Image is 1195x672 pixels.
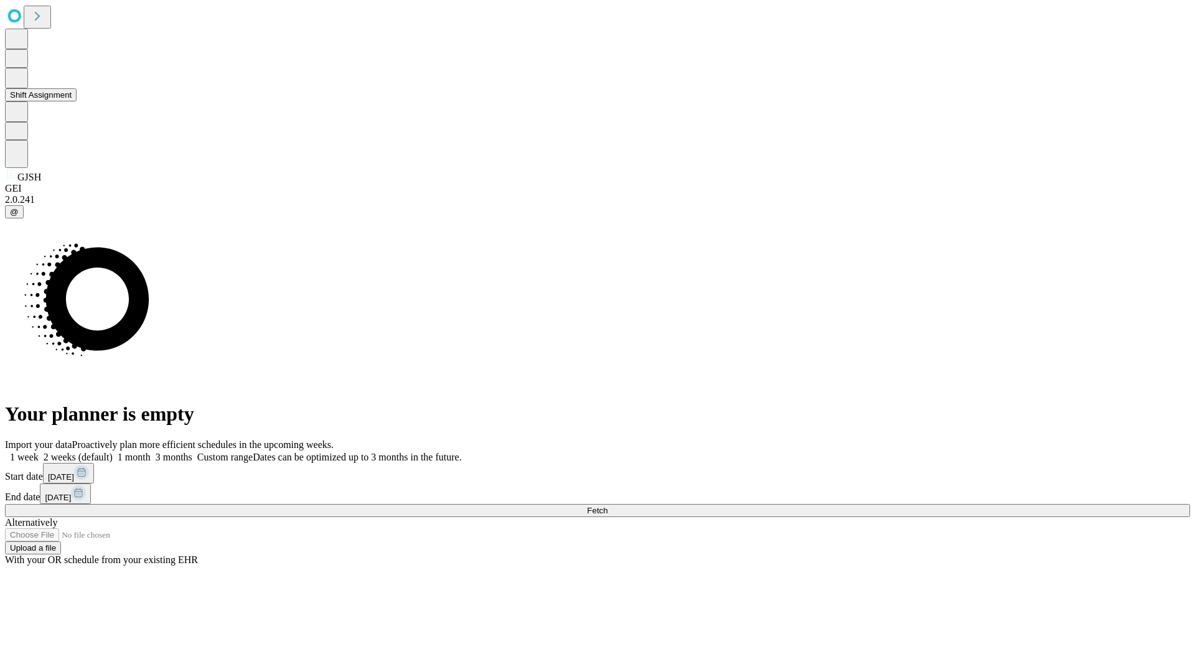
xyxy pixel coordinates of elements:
[5,194,1190,205] div: 2.0.241
[197,452,253,462] span: Custom range
[5,439,72,450] span: Import your data
[253,452,461,462] span: Dates can be optimized up to 3 months in the future.
[10,207,19,217] span: @
[156,452,192,462] span: 3 months
[5,541,61,554] button: Upload a file
[118,452,151,462] span: 1 month
[10,452,39,462] span: 1 week
[5,554,198,565] span: With your OR schedule from your existing EHR
[5,403,1190,426] h1: Your planner is empty
[5,205,24,218] button: @
[5,517,57,528] span: Alternatively
[5,183,1190,194] div: GEI
[72,439,334,450] span: Proactively plan more efficient schedules in the upcoming weeks.
[45,493,71,502] span: [DATE]
[5,483,1190,504] div: End date
[587,506,607,515] span: Fetch
[44,452,113,462] span: 2 weeks (default)
[5,88,77,101] button: Shift Assignment
[43,463,94,483] button: [DATE]
[5,504,1190,517] button: Fetch
[17,172,41,182] span: GJSH
[48,472,74,482] span: [DATE]
[5,463,1190,483] div: Start date
[40,483,91,504] button: [DATE]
